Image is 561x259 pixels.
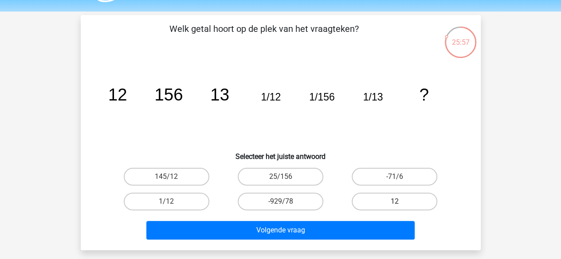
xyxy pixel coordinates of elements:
[95,145,467,161] h6: Selecteer het juiste antwoord
[238,168,323,186] label: 25/156
[146,221,415,240] button: Volgende vraag
[108,85,127,104] tspan: 12
[444,26,477,48] div: 25:57
[352,168,437,186] label: -71/6
[124,168,209,186] label: 145/12
[419,85,428,104] tspan: ?
[352,193,437,210] label: 12
[363,91,383,103] tspan: 1/13
[210,85,229,104] tspan: 13
[261,91,281,103] tspan: 1/12
[95,22,433,49] p: Welk getal hoort op de plek van het vraagteken?
[124,193,209,210] label: 1/12
[309,91,335,103] tspan: 1/156
[238,193,323,210] label: -929/78
[154,85,183,104] tspan: 156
